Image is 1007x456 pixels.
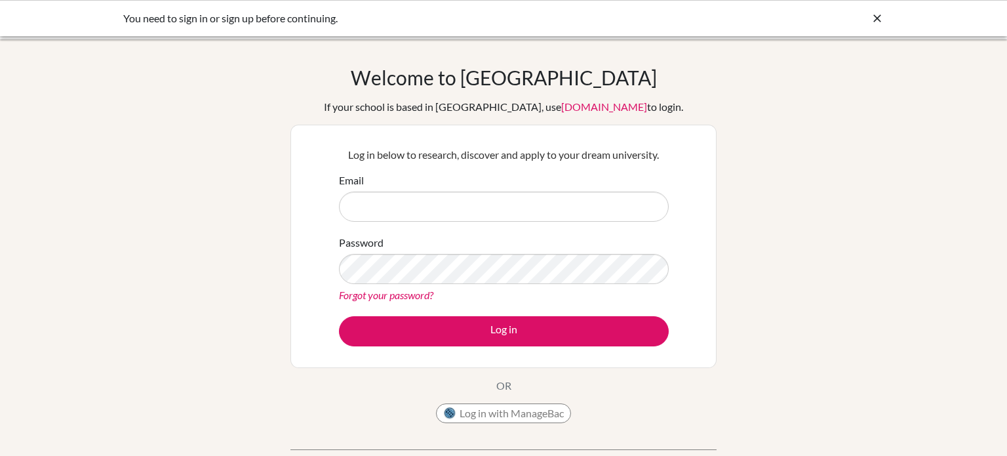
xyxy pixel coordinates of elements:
[123,10,687,26] div: You need to sign in or sign up before continuing.
[339,147,669,163] p: Log in below to research, discover and apply to your dream university.
[324,99,683,115] div: If your school is based in [GEOGRAPHIC_DATA], use to login.
[496,378,511,394] p: OR
[339,173,364,188] label: Email
[339,316,669,346] button: Log in
[339,289,433,301] a: Forgot your password?
[436,404,571,423] button: Log in with ManageBac
[351,66,657,89] h1: Welcome to [GEOGRAPHIC_DATA]
[339,235,384,251] label: Password
[561,100,647,113] a: [DOMAIN_NAME]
